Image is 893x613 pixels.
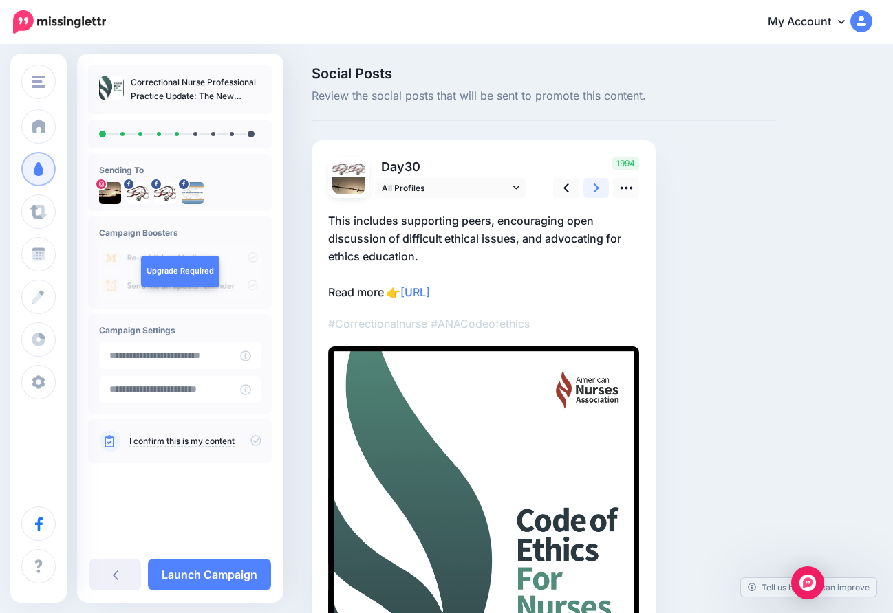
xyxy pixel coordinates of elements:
h4: Sending To [99,165,261,175]
img: 240573482_273509684218796_3239014384347604911_n-bsa107123.jpg [99,182,121,204]
span: All Profiles [382,181,510,195]
img: Missinglettr [13,10,106,34]
a: Tell us how we can improve [741,578,876,597]
img: menu.png [32,76,45,88]
p: Day [375,157,528,177]
img: 240573482_273509684218796_3239014384347604911_n-bsa107123.jpg [332,177,365,210]
span: Social Posts [312,67,775,80]
img: picture-bsa65385.png [332,161,349,177]
span: Review the social posts that will be sent to promote this content. [312,87,775,105]
p: This includes supporting peers, encouraging open discussion of difficult ethical issues, and advo... [328,212,639,301]
img: campaign_review_boosters.png [99,245,261,298]
img: 4153e23589eb70ee582126052894428c_thumb.jpg [99,76,124,100]
h4: Campaign Boosters [99,227,261,238]
a: My Account [754,5,872,39]
p: #Correctionalnurse #ANACodeofethics [328,315,639,333]
img: picture-bsa65385.png [127,182,149,204]
a: [URL] [400,285,430,299]
div: Open Intercom Messenger [791,566,824,599]
p: Correctional Nurse Professional Practice Update: The New [PERSON_NAME] Code of Ethics Provision 6 [131,76,261,103]
img: picture-bsa65386.png [349,161,365,177]
a: All Profiles [375,178,526,198]
img: picture-bsa65386.png [154,182,176,204]
span: 30 [405,159,420,174]
a: Upgrade Required [141,256,219,287]
img: picture-bsa65786.png [182,182,204,204]
h4: Campaign Settings [99,325,261,335]
a: I confirm this is my content [129,436,235,447]
span: 1994 [612,157,639,170]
